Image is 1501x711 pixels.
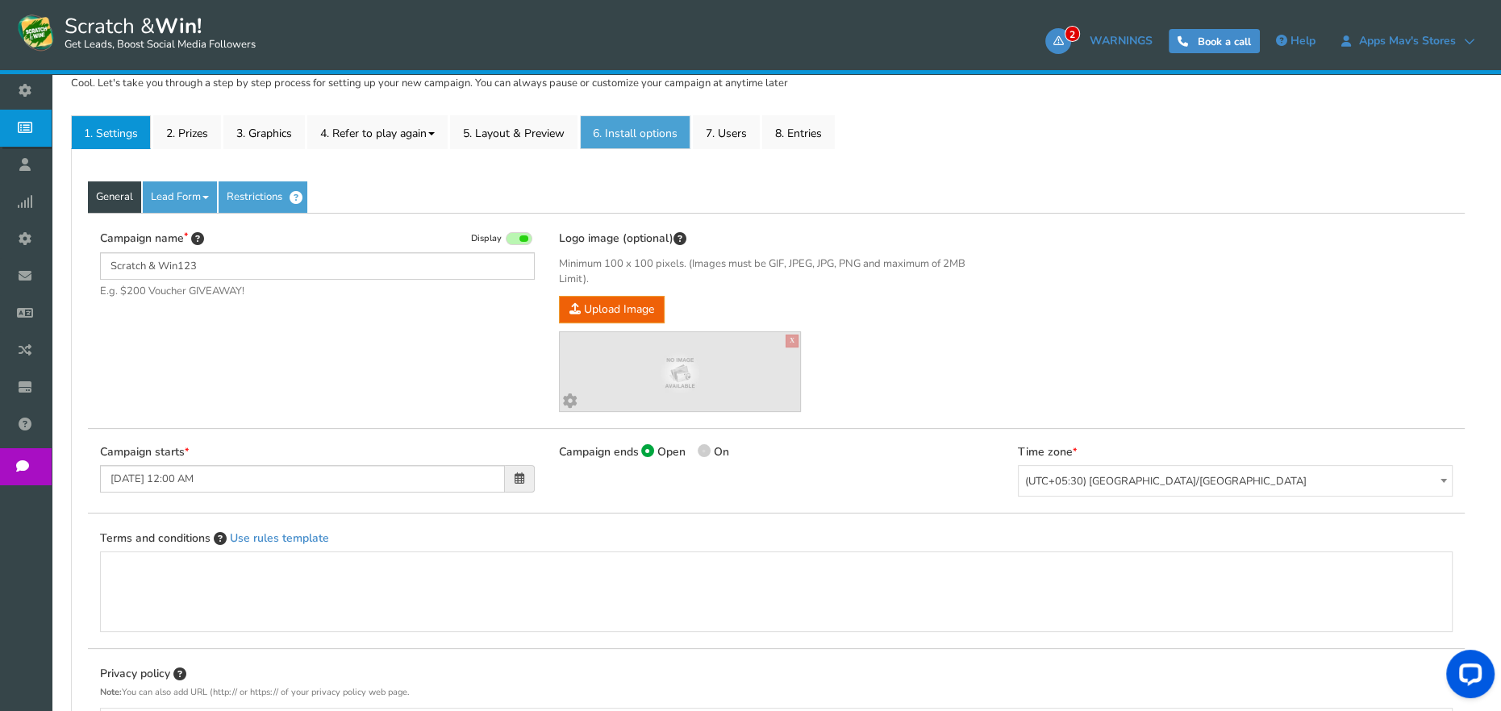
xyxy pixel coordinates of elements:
[191,231,204,248] span: Tip: Choose a title that will attract more entries. For example: “Scratch & win a bracelet” will ...
[1090,33,1153,48] span: WARNINGS
[714,444,729,459] span: On
[762,115,835,149] a: 8. Entries
[153,115,221,149] a: 2. Prizes
[155,12,202,40] strong: Win!
[1433,643,1501,711] iframe: LiveChat chat widget
[71,115,151,149] a: 1. Settings
[559,256,994,288] span: Minimum 100 x 100 pixels. (Images must be GIF, JPEG, JPG, PNG and maximum of 2MB Limit).
[1018,465,1453,497] span: (UTC+05:30) Asia/Kolkata
[100,230,204,247] label: Campaign name
[100,284,535,300] span: E.g. $200 Voucher GIVEAWAY!
[1198,35,1251,49] span: Book a call
[100,686,122,698] b: Note:
[219,181,307,214] a: Restrictions
[223,115,305,149] a: 3. Graphics
[559,445,639,460] label: Campaign ends
[1018,445,1077,460] label: Time zone
[693,115,760,149] a: 7. Users
[657,444,686,459] span: Open
[1290,33,1315,48] span: Help
[1019,466,1452,497] span: (UTC+05:30) Asia/Kolkata
[1065,26,1080,42] span: 2
[471,233,502,245] span: Display
[100,686,410,698] small: You can also add URL (http:// or https:// of your privacy policy web page.
[88,181,141,214] a: General
[1045,28,1161,54] a: 2WARNINGS
[450,115,577,149] a: 5. Layout & Preview
[1268,28,1324,54] a: Help
[16,12,256,52] a: Scratch &Win! Get Leads, Boost Social Media Followers
[16,12,56,52] img: Scratch and Win
[100,530,329,547] label: Terms and conditions
[559,230,686,247] label: Logo image (optional)
[230,530,329,546] a: Use rules template
[1169,29,1260,53] a: Book a call
[170,666,186,684] span: Enter the Privacy Policy of your campaign
[673,231,686,248] span: This image will be displayed on top of your contest screen. You can upload & preview different im...
[117,560,1436,625] div: Editor, campaign_terms
[580,115,690,149] a: 6. Install options
[307,115,448,149] a: 4. Refer to play again
[71,76,1481,92] p: Cool. Let's take you through a step by step process for setting up your new campaign. You can alw...
[143,181,217,214] a: Lead Form
[100,445,189,460] label: Campaign starts
[211,530,230,548] span: Enter the Terms and Conditions of your campaign
[786,335,798,347] a: X
[65,39,256,52] small: Get Leads, Boost Social Media Followers
[100,665,186,683] label: Privacy policy
[1351,35,1464,48] span: Apps Mav's stores
[56,12,256,52] span: Scratch &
